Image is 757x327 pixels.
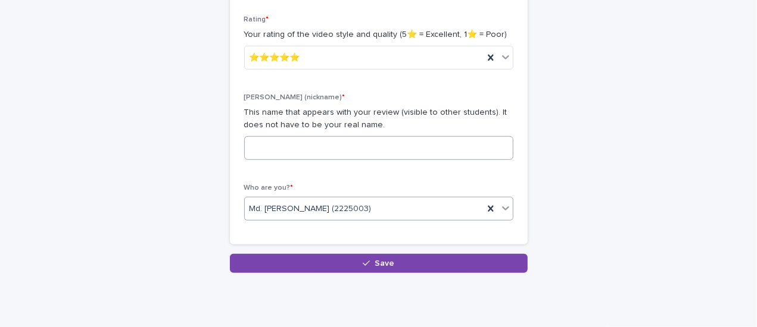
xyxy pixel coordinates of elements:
button: Save [230,254,528,273]
font: This name that appears with your review (visible to other students). It does not have to be your ... [244,108,507,129]
span: Who are you? [244,184,294,191]
font: Save [375,259,394,268]
span: Rating [244,16,269,23]
font: Md. [PERSON_NAME] (2225003) [250,205,372,213]
p: Your rating of the video style and quality (5⭐️ = Excellent, 1⭐️ = Poor) [244,29,513,41]
font: [PERSON_NAME] (nickname) [244,94,342,101]
font: ⭐️⭐️⭐️⭐️⭐️ [250,54,300,62]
